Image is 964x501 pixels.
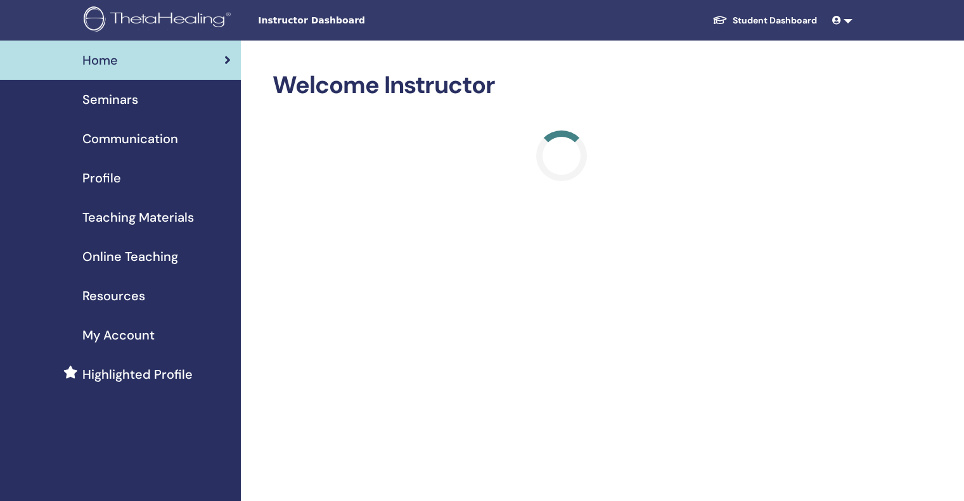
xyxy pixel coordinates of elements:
[82,286,145,305] span: Resources
[82,365,193,384] span: Highlighted Profile
[712,15,728,25] img: graduation-cap-white.svg
[82,51,118,70] span: Home
[258,14,448,27] span: Instructor Dashboard
[82,129,178,148] span: Communication
[82,247,178,266] span: Online Teaching
[82,326,155,345] span: My Account
[702,9,827,32] a: Student Dashboard
[82,168,121,187] span: Profile
[82,208,194,227] span: Teaching Materials
[84,6,235,35] img: logo.png
[82,90,138,109] span: Seminars
[273,71,850,100] h2: Welcome Instructor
